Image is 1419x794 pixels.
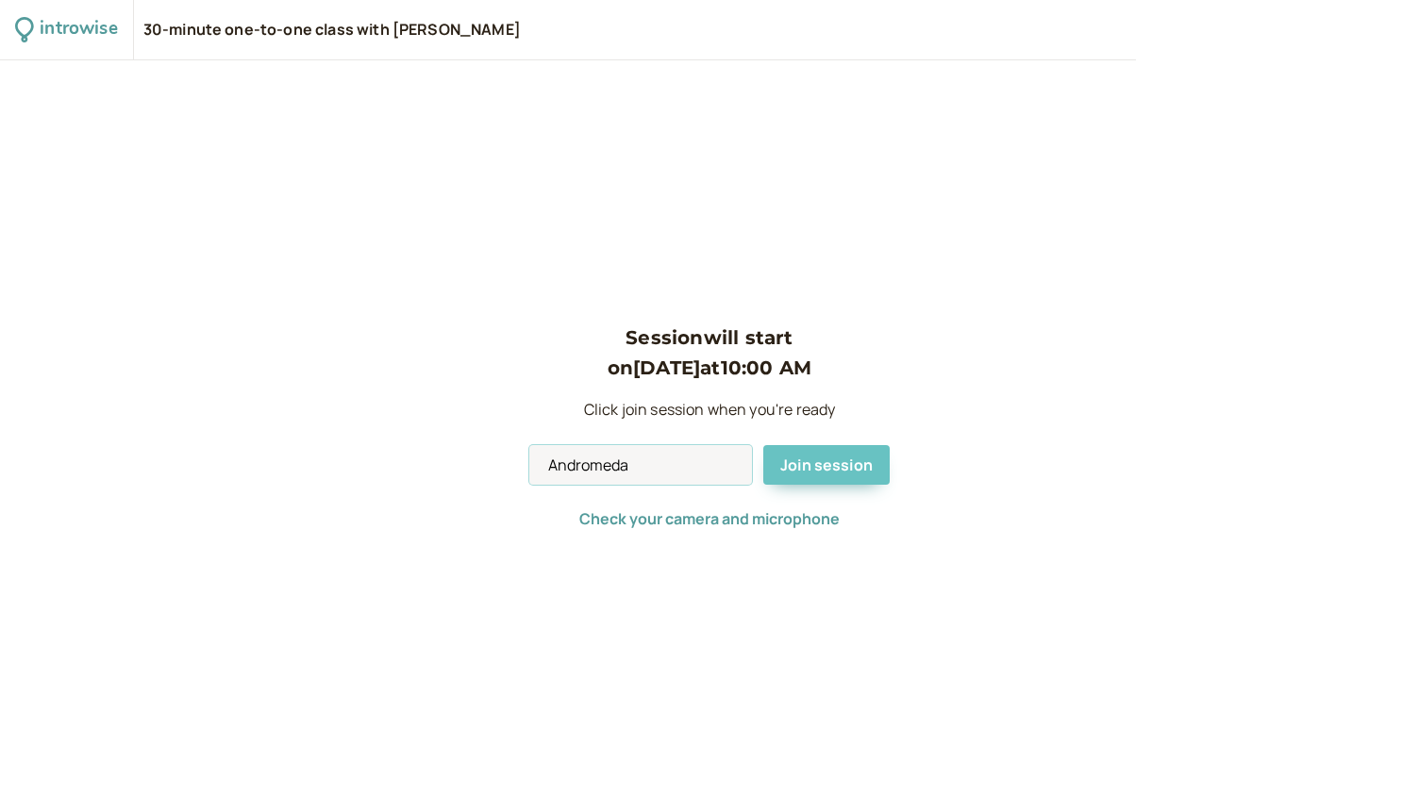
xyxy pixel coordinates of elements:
[579,510,840,527] button: Check your camera and microphone
[143,20,521,41] div: 30-minute one-to-one class with [PERSON_NAME]
[529,398,890,422] p: Click join session when you're ready
[780,455,873,475] span: Join session
[579,508,840,529] span: Check your camera and microphone
[40,15,117,44] div: introwise
[529,323,890,384] h3: Session will start on [DATE] at 10:00 AM
[529,445,752,485] input: Your Name
[763,445,890,485] button: Join session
